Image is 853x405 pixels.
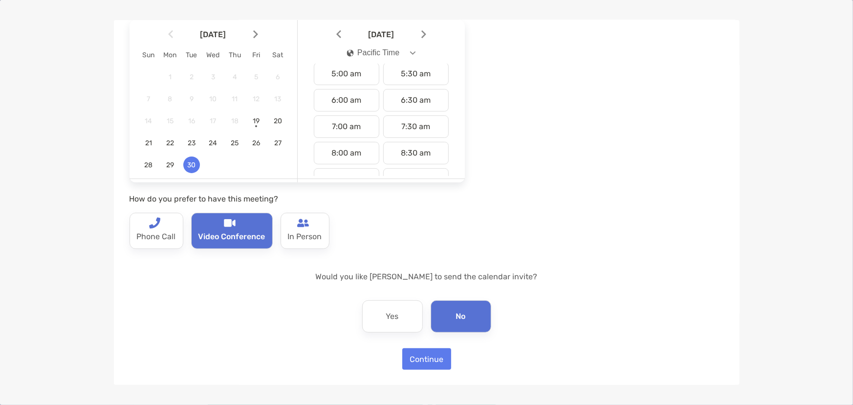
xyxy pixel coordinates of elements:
p: In Person [288,229,322,245]
div: 5:30 am [383,63,449,85]
button: Continue [402,348,451,370]
span: 9 [183,95,200,103]
p: Phone Call [137,229,176,245]
div: 9:00 am [314,168,379,191]
span: 3 [205,73,221,81]
img: type-call [149,217,160,229]
span: 27 [269,139,286,147]
span: 23 [183,139,200,147]
img: Arrow icon [253,30,258,39]
button: iconPacific Time [338,42,424,64]
span: 28 [140,161,157,169]
p: Video Conference [198,229,265,245]
div: 7:30 am [383,115,449,138]
span: 11 [226,95,243,103]
div: Sun [138,51,159,59]
img: Arrow icon [336,30,341,39]
div: Thu [224,51,245,59]
span: [DATE] [175,30,251,39]
span: 4 [226,73,243,81]
span: 18 [226,117,243,125]
span: 26 [248,139,264,147]
span: 20 [269,117,286,125]
span: 1 [162,73,178,81]
span: 25 [226,139,243,147]
img: Arrow icon [168,30,173,39]
div: 6:00 am [314,89,379,112]
span: 24 [205,139,221,147]
span: 5 [248,73,264,81]
div: 9:30 am [383,168,449,191]
p: No [456,309,466,324]
span: 15 [162,117,178,125]
div: 8:00 am [314,142,379,164]
p: Yes [386,309,399,324]
span: 13 [269,95,286,103]
div: Pacific Time [347,48,399,57]
div: Mon [159,51,181,59]
img: Open dropdown arrow [410,51,416,55]
img: type-call [297,217,309,229]
span: 12 [248,95,264,103]
div: 5:00 am [314,63,379,85]
span: 10 [205,95,221,103]
span: 8 [162,95,178,103]
div: Wed [202,51,224,59]
img: type-call [224,217,236,229]
span: 29 [162,161,178,169]
div: 6:30 am [383,89,449,112]
span: 7 [140,95,157,103]
p: Would you like [PERSON_NAME] to send the calendar invite? [130,270,724,283]
span: 6 [269,73,286,81]
div: Fri [245,51,267,59]
img: icon [347,49,353,57]
div: Sat [267,51,288,59]
span: 2 [183,73,200,81]
div: 7:00 am [314,115,379,138]
span: 22 [162,139,178,147]
span: 16 [183,117,200,125]
img: Arrow icon [421,30,426,39]
span: 14 [140,117,157,125]
span: 19 [248,117,264,125]
div: 8:30 am [383,142,449,164]
span: 30 [183,161,200,169]
p: How do you prefer to have this meeting? [130,193,465,205]
div: Tue [181,51,202,59]
span: [DATE] [343,30,419,39]
span: 21 [140,139,157,147]
span: 17 [205,117,221,125]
